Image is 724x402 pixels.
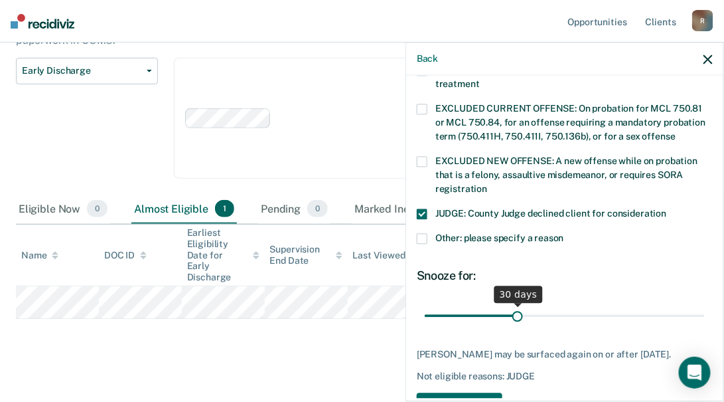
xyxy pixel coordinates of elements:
[270,244,342,266] div: Supervision End Date
[417,269,713,284] div: Snooze for:
[87,200,108,217] span: 0
[417,371,713,383] div: Not eligible reasons: JUDGE
[435,104,705,142] span: EXCLUDED CURRENT OFFENSE: On probation for MCL 750.81 or MCL 750.84, for an offense requiring a m...
[307,200,328,217] span: 0
[494,286,543,303] div: 30 days
[435,233,564,244] span: Other: please specify a reason
[353,250,417,261] div: Last Viewed
[16,195,110,224] div: Eligible Now
[21,250,58,261] div: Name
[258,195,330,224] div: Pending
[692,10,713,31] div: R
[131,195,237,224] div: Almost Eligible
[435,209,667,219] span: JUDGE: County Judge declined client for consideration
[435,156,697,195] span: EXCLUDED NEW OFFENSE: A new offense while on probation that is a felony, assaultive misdemeanor, ...
[417,53,438,64] button: Back
[417,349,713,360] div: [PERSON_NAME] may be surfaced again on or after [DATE].
[22,65,141,76] span: Early Discharge
[187,227,259,283] div: Earliest Eligibility Date for Early Discharge
[11,14,74,29] img: Recidiviz
[104,250,147,261] div: DOC ID
[352,195,473,224] div: Marked Ineligible
[215,200,234,217] span: 1
[679,357,711,389] div: Open Intercom Messenger
[435,65,672,90] span: ORDERED TREATMENT: Has not completed all required treatment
